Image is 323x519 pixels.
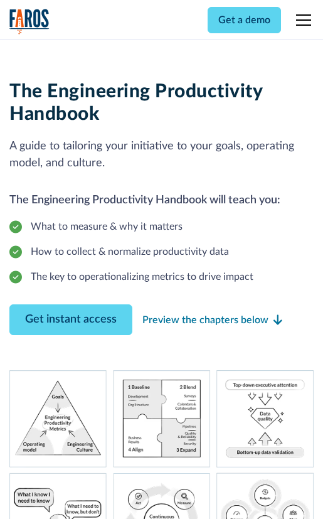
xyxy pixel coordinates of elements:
a: Preview the chapters below [142,313,282,328]
div: menu [289,5,314,35]
h2: The Engineering Productivity Handbook will teach you: [9,192,313,209]
a: Get a demo [208,7,281,33]
p: A guide to tailoring your initiative to your goals, operating model, and culture. [9,138,313,172]
div: The key to operationalizing metrics to drive impact [31,269,253,284]
img: Logo of the analytics and reporting company Faros. [9,9,50,35]
div: How to collect & normalize productivity data [31,244,229,259]
div: Preview the chapters below [142,313,268,328]
h1: The Engineering Productivity Handbook [9,80,313,126]
div: What to measure & why it matters [31,219,183,234]
a: home [9,9,50,35]
a: Contact Modal [9,304,132,335]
